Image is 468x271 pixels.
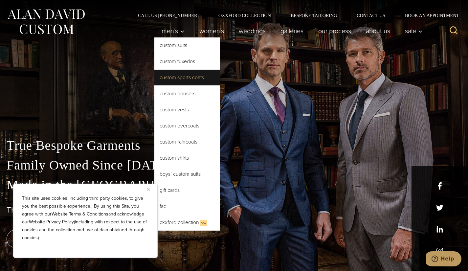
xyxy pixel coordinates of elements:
button: Sale sub menu toggle [398,24,426,37]
p: This site uses cookies, including third party cookies, to give you the best possible experience. ... [22,194,149,242]
a: Galleries [273,24,311,37]
a: FAQ [154,198,220,214]
a: Oxxford CollectionNew [154,215,220,231]
iframe: Opens a widget where you can chat to one of our agents [426,251,461,268]
a: Custom Overcoats [154,118,220,134]
button: Close [147,185,155,193]
img: Alan David Custom [7,7,85,36]
span: New [200,220,207,226]
a: Custom Suits [154,37,220,53]
a: Call Us [PHONE_NUMBER] [128,13,209,18]
nav: Secondary Navigation [128,13,461,18]
button: View Search Form [446,23,461,39]
a: Contact Us [347,13,395,18]
a: Website Terms & Conditions [52,211,108,217]
button: Men’s sub menu toggle [154,24,192,37]
a: weddings [232,24,273,37]
a: Website Privacy Policy [29,218,74,225]
p: True Bespoke Garments Family Owned Since [DATE] Made in the [GEOGRAPHIC_DATA] [7,136,461,195]
a: Boys’ Custom Suits [154,166,220,182]
a: Custom Vests [154,102,220,118]
a: Custom Raincoats [154,134,220,150]
a: Custom Tuxedos [154,54,220,69]
a: book an appointment [7,230,99,248]
a: About Us [359,24,398,37]
a: Oxxford Collection [209,13,281,18]
a: Women’s [192,24,232,37]
img: Close [147,188,150,191]
a: Bespoke Tailoring [281,13,347,18]
a: Custom Sports Coats [154,70,220,85]
a: Book an Appointment [395,13,461,18]
a: Our Process [311,24,359,37]
nav: Primary Navigation [154,24,426,37]
a: Gift Cards [154,182,220,198]
a: Custom Shirts [154,150,220,166]
h1: The Best Custom Suits [GEOGRAPHIC_DATA] Has to Offer [7,205,461,215]
a: Custom Trousers [154,86,220,102]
